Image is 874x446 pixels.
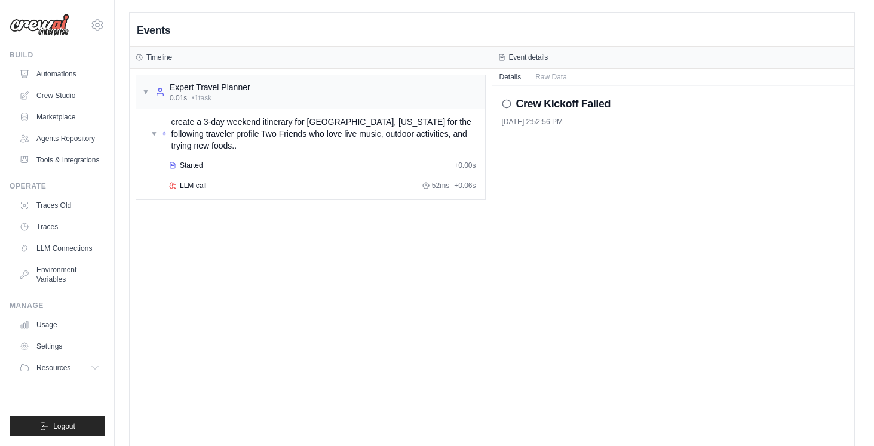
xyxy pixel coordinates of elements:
[10,182,105,191] div: Operate
[516,96,611,112] h2: Crew Kickoff Failed
[170,81,250,93] div: Expert Travel Planner
[14,129,105,148] a: Agents Repository
[142,87,149,97] span: ▼
[492,69,529,85] button: Details
[14,150,105,170] a: Tools & Integrations
[171,116,480,152] span: create a 3-day weekend itinerary for [GEOGRAPHIC_DATA], [US_STATE] for the following traveler pro...
[151,129,158,139] span: ▼
[10,301,105,310] div: Manage
[814,389,874,446] iframe: Chat Widget
[14,260,105,289] a: Environment Variables
[509,53,548,62] h3: Event details
[14,64,105,84] a: Automations
[170,93,187,103] span: 0.01s
[10,50,105,60] div: Build
[528,69,574,85] button: Raw Data
[454,161,476,170] span: + 0.00s
[14,107,105,127] a: Marketplace
[53,422,75,431] span: Logout
[180,181,207,190] span: LLM call
[10,14,69,36] img: Logo
[146,53,172,62] h3: Timeline
[36,363,70,373] span: Resources
[10,416,105,436] button: Logout
[432,181,449,190] span: 52ms
[14,217,105,236] a: Traces
[14,315,105,334] a: Usage
[14,358,105,377] button: Resources
[14,86,105,105] a: Crew Studio
[502,117,845,127] div: [DATE] 2:52:56 PM
[192,93,211,103] span: • 1 task
[137,22,170,39] h2: Events
[454,181,476,190] span: + 0.06s
[180,161,203,170] span: Started
[14,337,105,356] a: Settings
[14,239,105,258] a: LLM Connections
[14,196,105,215] a: Traces Old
